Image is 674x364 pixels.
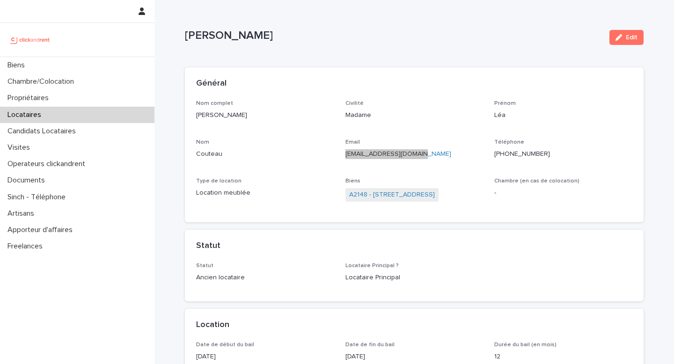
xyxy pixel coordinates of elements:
[196,188,334,198] p: Location meublée
[196,149,334,159] p: Couteau
[4,61,32,70] p: Biens
[196,342,254,348] span: Date de début du bail
[494,110,632,120] p: Léa
[494,178,579,184] span: Chambre (en cas de colocation)
[494,101,516,106] span: Prénom
[345,101,364,106] span: Civilité
[345,110,484,120] p: Madame
[494,139,524,145] span: Téléphone
[4,94,56,102] p: Propriétaires
[4,127,83,136] p: Candidats Locataires
[196,110,334,120] p: [PERSON_NAME]
[196,320,229,330] h2: Location
[196,101,233,106] span: Nom complet
[4,176,52,185] p: Documents
[196,273,334,283] p: Ancien locataire
[345,151,451,157] a: [EMAIL_ADDRESS][DOMAIN_NAME]
[349,190,435,200] a: A2148 - [STREET_ADDRESS]
[196,139,209,145] span: Nom
[196,241,220,251] h2: Statut
[345,352,484,362] p: [DATE]
[494,188,632,198] p: -
[4,193,73,202] p: Sinch - Téléphone
[494,352,632,362] p: 12
[345,139,360,145] span: Email
[196,178,242,184] span: Type de location
[4,226,80,234] p: Apporteur d'affaires
[345,273,484,283] p: Locataire Principal
[4,77,81,86] p: Chambre/Colocation
[626,34,637,41] span: Edit
[494,151,550,157] ringoverc2c-84e06f14122c: Call with Ringover
[4,110,49,119] p: Locataires
[4,143,37,152] p: Visites
[345,178,360,184] span: Biens
[185,29,602,43] p: [PERSON_NAME]
[4,242,50,251] p: Freelances
[196,79,227,89] h2: Général
[7,30,53,49] img: UCB0brd3T0yccxBKYDjQ
[609,30,644,45] button: Edit
[345,263,399,269] span: Locataire Principal ?
[196,263,213,269] span: Statut
[494,151,550,157] ringoverc2c-number-84e06f14122c: [PHONE_NUMBER]
[4,160,93,168] p: Operateurs clickandrent
[494,342,557,348] span: Durée du bail (en mois)
[4,209,42,218] p: Artisans
[345,342,395,348] span: Date de fin du bail
[196,352,334,362] p: [DATE]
